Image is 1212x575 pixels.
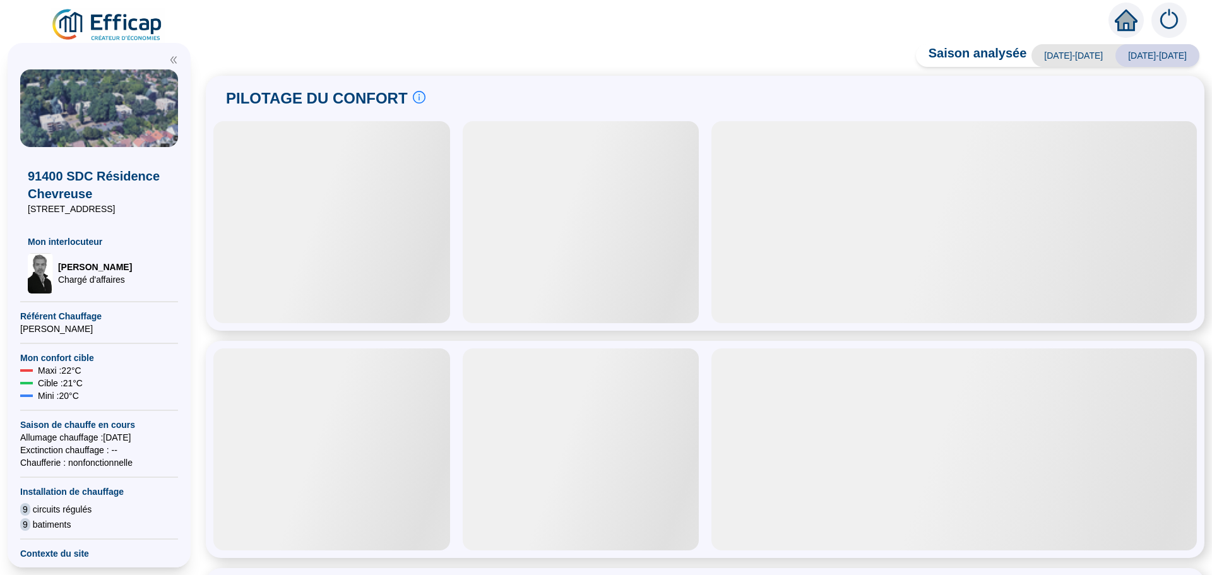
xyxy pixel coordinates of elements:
span: [DATE]-[DATE] [1031,44,1115,67]
span: Exctinction chauffage : -- [20,444,178,456]
span: Chargé d'affaires [58,273,132,286]
span: home [1115,9,1138,32]
span: [DATE]-[DATE] [1115,44,1199,67]
span: Saison de chauffe en cours [20,418,178,431]
span: Mon confort cible [20,352,178,364]
span: 9 [20,503,30,516]
img: Chargé d'affaires [28,253,53,293]
span: Cible : 21 °C [38,377,83,389]
span: double-left [169,56,178,64]
span: PILOTAGE DU CONFORT [226,88,408,109]
span: Mon interlocuteur [28,235,170,248]
span: 9 [20,518,30,531]
span: [STREET_ADDRESS] [28,203,170,215]
span: Mini : 20 °C [38,389,79,402]
span: [PERSON_NAME] [20,323,178,335]
span: Référent Chauffage [20,310,178,323]
span: Contexte du site [20,547,178,560]
span: Saison analysée [916,44,1027,67]
img: alerts [1151,3,1187,38]
span: Installation de chauffage [20,485,178,498]
span: Chaufferie : non fonctionnelle [20,456,178,469]
span: Allumage chauffage : [DATE] [20,431,178,444]
img: efficap energie logo [50,8,165,43]
span: info-circle [413,91,425,104]
span: circuits régulés [33,503,92,516]
span: batiments [33,518,71,531]
span: Maxi : 22 °C [38,364,81,377]
span: [PERSON_NAME] [58,261,132,273]
span: 91400 SDC Résidence Chevreuse [28,167,170,203]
